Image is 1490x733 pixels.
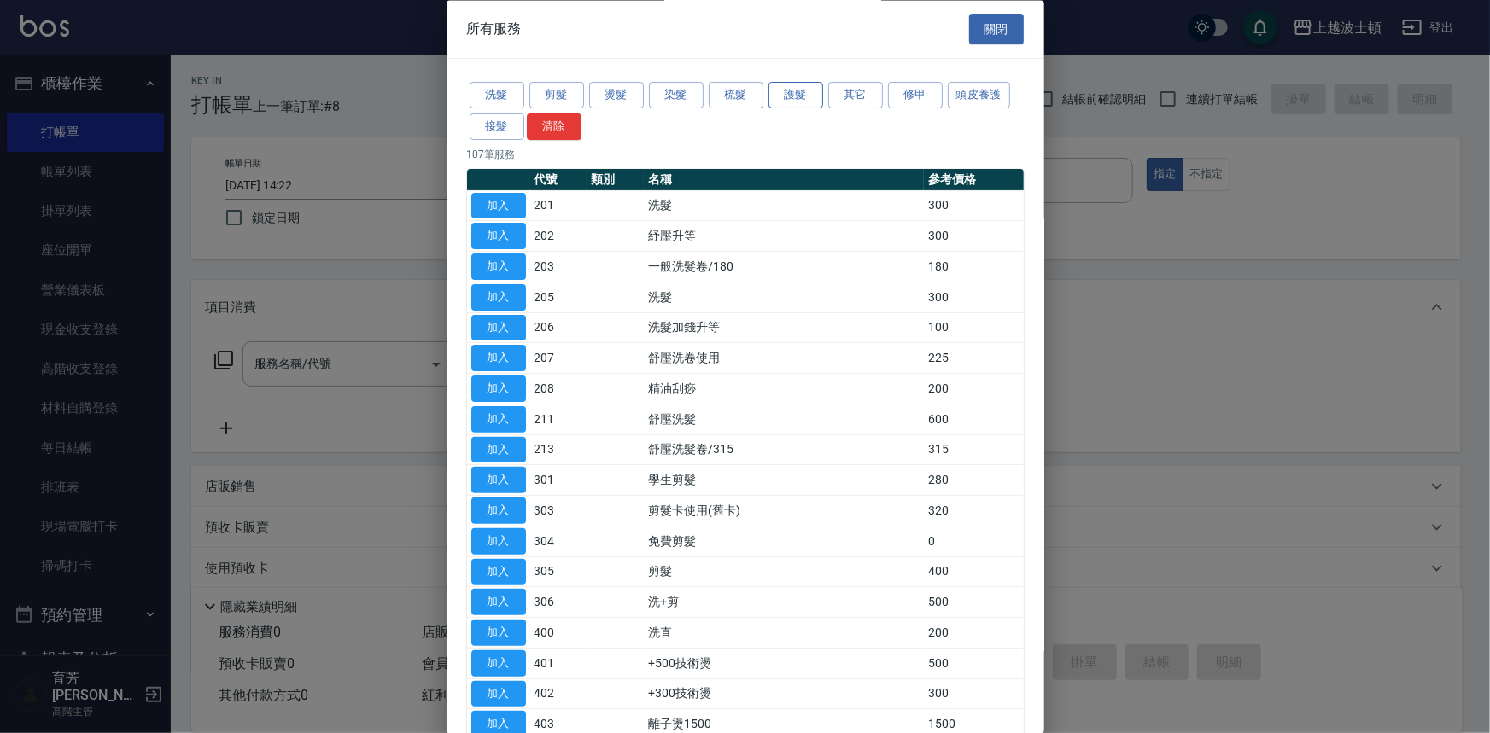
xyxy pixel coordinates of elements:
th: 名稱 [644,169,924,191]
td: 306 [530,587,587,618]
td: 402 [530,679,587,710]
td: +300技術燙 [644,679,924,710]
button: 修甲 [888,83,943,109]
td: 300 [924,191,1023,222]
td: 500 [924,587,1023,618]
button: 其它 [828,83,883,109]
button: 接髮 [470,113,524,140]
button: 染髮 [649,83,704,109]
td: 180 [924,252,1023,282]
button: 加入 [471,346,526,372]
p: 107 筆服務 [467,147,1024,162]
td: +500技術燙 [644,649,924,679]
button: 加入 [471,284,526,311]
td: 舒壓洗髮卷/315 [644,435,924,466]
button: 清除 [527,113,581,140]
td: 0 [924,526,1023,557]
td: 300 [924,221,1023,252]
button: 加入 [471,498,526,525]
td: 211 [530,404,587,435]
td: 315 [924,435,1023,466]
td: 280 [924,465,1023,496]
td: 202 [530,221,587,252]
td: 225 [924,343,1023,374]
span: 所有服務 [467,20,522,38]
td: 205 [530,282,587,313]
td: 舒壓洗髮 [644,404,924,435]
td: 401 [530,649,587,679]
td: 208 [530,374,587,404]
td: 304 [530,526,587,557]
td: 203 [530,252,587,282]
td: 206 [530,313,587,344]
td: 洗+剪 [644,587,924,618]
button: 加入 [471,468,526,494]
td: 213 [530,435,587,466]
button: 護髮 [768,83,823,109]
button: 加入 [471,559,526,585]
td: 學生剪髮 [644,465,924,496]
td: 207 [530,343,587,374]
button: 加入 [471,620,526,647]
td: 100 [924,313,1023,344]
td: 303 [530,496,587,526]
td: 400 [530,618,587,649]
button: 梳髮 [709,83,763,109]
td: 洗髮加錢升等 [644,313,924,344]
button: 燙髮 [589,83,644,109]
button: 加入 [471,590,526,616]
td: 305 [530,557,587,588]
td: 600 [924,404,1023,435]
td: 500 [924,649,1023,679]
button: 加入 [471,437,526,463]
td: 剪髮 [644,557,924,588]
button: 剪髮 [529,83,584,109]
td: 200 [924,374,1023,404]
th: 類別 [587,169,644,191]
th: 參考價格 [924,169,1023,191]
button: 加入 [471,315,526,341]
td: 200 [924,618,1023,649]
td: 洗髮 [644,191,924,222]
button: 洗髮 [470,83,524,109]
td: 400 [924,557,1023,588]
button: 加入 [471,406,526,433]
td: 洗髮 [644,282,924,313]
td: 紓壓升等 [644,221,924,252]
td: 免費剪髮 [644,526,924,557]
button: 關閉 [969,14,1024,45]
th: 代號 [530,169,587,191]
button: 加入 [471,650,526,677]
td: 300 [924,679,1023,710]
td: 301 [530,465,587,496]
td: 320 [924,496,1023,526]
td: 201 [530,191,587,222]
td: 一般洗髮卷/180 [644,252,924,282]
td: 精油刮痧 [644,374,924,404]
button: 加入 [471,376,526,403]
button: 加入 [471,193,526,219]
td: 剪髮卡使用(舊卡) [644,496,924,526]
button: 頭皮養護 [948,83,1011,109]
button: 加入 [471,528,526,555]
td: 舒壓洗卷使用 [644,343,924,374]
td: 300 [924,282,1023,313]
button: 加入 [471,254,526,281]
td: 洗直 [644,618,924,649]
button: 加入 [471,681,526,707]
button: 加入 [471,224,526,250]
